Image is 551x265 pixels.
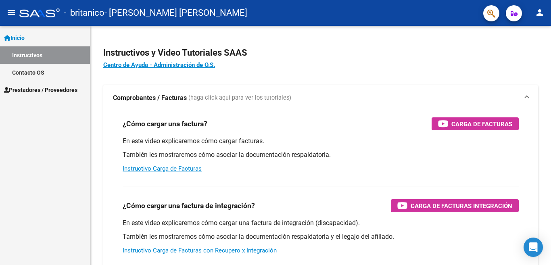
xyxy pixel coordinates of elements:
mat-icon: person [535,8,545,17]
span: Inicio [4,33,25,42]
p: En este video explicaremos cómo cargar facturas. [123,137,519,146]
a: Instructivo Carga de Facturas [123,165,202,172]
strong: Comprobantes / Facturas [113,94,187,102]
p: También les mostraremos cómo asociar la documentación respaldatoria y el legajo del afiliado. [123,232,519,241]
span: Carga de Facturas [451,119,512,129]
p: También les mostraremos cómo asociar la documentación respaldatoria. [123,150,519,159]
span: (haga click aquí para ver los tutoriales) [188,94,291,102]
h3: ¿Cómo cargar una factura? [123,118,207,129]
a: Centro de Ayuda - Administración de O.S. [103,61,215,69]
span: - [PERSON_NAME] [PERSON_NAME] [104,4,247,22]
span: Carga de Facturas Integración [411,201,512,211]
button: Carga de Facturas Integración [391,199,519,212]
mat-expansion-panel-header: Comprobantes / Facturas (haga click aquí para ver los tutoriales) [103,85,538,111]
h2: Instructivos y Video Tutoriales SAAS [103,45,538,61]
p: En este video explicaremos cómo cargar una factura de integración (discapacidad). [123,219,519,227]
mat-icon: menu [6,8,16,17]
span: - britanico [64,4,104,22]
button: Carga de Facturas [432,117,519,130]
div: Open Intercom Messenger [524,238,543,257]
span: Prestadores / Proveedores [4,86,77,94]
a: Instructivo Carga de Facturas con Recupero x Integración [123,247,277,254]
h3: ¿Cómo cargar una factura de integración? [123,200,255,211]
